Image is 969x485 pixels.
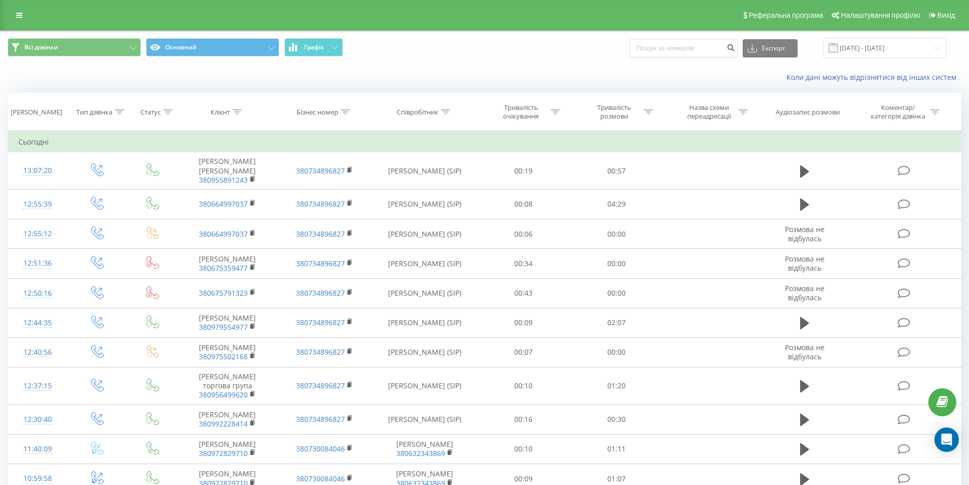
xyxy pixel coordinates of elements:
[785,224,825,243] span: Розмова не відбулась
[373,189,477,219] td: [PERSON_NAME] (SIP)
[296,414,345,424] a: 380734896827
[570,367,663,405] td: 01:20
[24,43,58,51] span: Всі дзвінки
[199,322,248,332] a: 380979554977
[373,219,477,249] td: [PERSON_NAME] (SIP)
[477,219,570,249] td: 00:06
[570,189,663,219] td: 04:29
[18,161,57,181] div: 13:07:20
[11,108,62,117] div: [PERSON_NAME]
[179,367,276,405] td: [PERSON_NAME] торгова група
[18,313,57,333] div: 12:44:35
[179,405,276,434] td: [PERSON_NAME]
[296,229,345,239] a: 380734896827
[587,103,641,121] div: Тривалість розмови
[18,343,57,362] div: 12:40:56
[570,249,663,278] td: 00:00
[786,72,961,82] a: Коли дані можуть відрізнятися вiд інших систем
[570,219,663,249] td: 00:00
[570,152,663,190] td: 00:57
[373,367,477,405] td: [PERSON_NAME] (SIP)
[296,166,345,176] a: 380734896827
[304,44,324,51] span: Графік
[179,308,276,337] td: [PERSON_NAME]
[570,278,663,308] td: 00:00
[18,439,57,459] div: 11:40:09
[284,38,343,56] button: Графік
[199,288,248,298] a: 380675791323
[630,39,738,58] input: Пошук за номером
[199,229,248,239] a: 380664997037
[179,337,276,367] td: [PERSON_NAME]
[868,103,928,121] div: Коментар/категорія дзвінка
[296,347,345,357] a: 380734896827
[477,278,570,308] td: 00:43
[937,11,955,19] span: Вихід
[934,427,959,452] div: Open Intercom Messenger
[18,410,57,430] div: 12:30:40
[396,448,445,458] a: 380632343869
[785,283,825,302] span: Розмова не відбулась
[373,152,477,190] td: [PERSON_NAME] (SIP)
[18,253,57,273] div: 12:51:36
[477,337,570,367] td: 00:07
[477,249,570,278] td: 00:34
[199,448,248,458] a: 380972829710
[199,263,248,273] a: 380675359477
[749,11,824,19] span: Реферальна програма
[18,283,57,303] div: 12:50:16
[76,108,112,117] div: Тип дзвінка
[477,308,570,337] td: 00:09
[841,11,920,19] span: Налаштування профілю
[477,367,570,405] td: 00:10
[296,288,345,298] a: 380734896827
[179,249,276,278] td: [PERSON_NAME]
[18,376,57,396] div: 12:37:15
[373,434,477,464] td: [PERSON_NAME]
[8,38,141,56] button: Всі дзвінки
[477,189,570,219] td: 00:08
[682,103,736,121] div: Назва схеми переадресації
[211,108,230,117] div: Клієнт
[199,419,248,429] a: 380992228414
[8,132,961,152] td: Сьогодні
[199,352,248,361] a: 380975502168
[570,337,663,367] td: 00:00
[570,308,663,337] td: 02:07
[477,152,570,190] td: 00:19
[18,224,57,244] div: 12:55:12
[743,39,798,58] button: Експорт
[570,405,663,434] td: 00:30
[297,108,338,117] div: Бізнес номер
[296,381,345,390] a: 380734896827
[373,337,477,367] td: [PERSON_NAME] (SIP)
[373,405,477,434] td: [PERSON_NAME] (SIP)
[296,318,345,327] a: 380734896827
[373,278,477,308] td: [PERSON_NAME] (SIP)
[776,108,840,117] div: Аудіозапис розмови
[477,434,570,464] td: 00:10
[373,249,477,278] td: [PERSON_NAME] (SIP)
[785,343,825,361] span: Розмова не відбулась
[296,259,345,268] a: 380734896827
[18,194,57,214] div: 12:55:39
[570,434,663,464] td: 01:11
[785,254,825,273] span: Розмова не відбулась
[199,175,248,185] a: 380955891243
[199,199,248,209] a: 380664997037
[140,108,161,117] div: Статус
[296,474,345,483] a: 380730084046
[296,199,345,209] a: 380734896827
[146,38,279,56] button: Основний
[373,308,477,337] td: [PERSON_NAME] (SIP)
[296,444,345,453] a: 380730084046
[494,103,548,121] div: Тривалість очікування
[179,152,276,190] td: [PERSON_NAME] [PERSON_NAME]
[477,405,570,434] td: 00:16
[397,108,438,117] div: Співробітник
[179,434,276,464] td: [PERSON_NAME]
[199,390,248,400] a: 380956499620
